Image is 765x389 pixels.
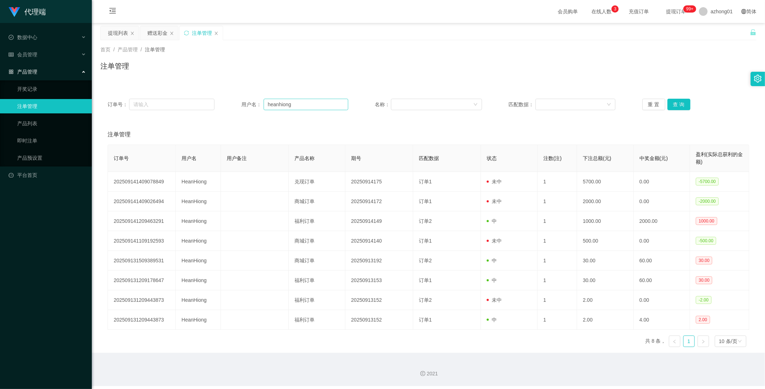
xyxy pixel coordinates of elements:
span: 未中 [487,179,502,184]
span: -2000.00 [696,197,718,205]
span: -2.00 [696,296,711,304]
td: HeanHiong [176,290,221,310]
span: 用户名 [181,155,197,161]
span: 注单管理 [108,130,131,139]
li: 共 8 条， [645,336,666,347]
td: 0.00 [634,290,690,310]
i: 图标: down [738,339,742,344]
div: 2021 [98,370,759,378]
span: -5700.00 [696,178,718,186]
td: 20250913192 [345,251,413,271]
i: 图标: unlock [750,29,756,36]
h1: 注单管理 [100,61,129,71]
i: 图标: menu-fold [100,0,125,23]
span: 充值订单 [625,9,652,14]
a: 注单管理 [17,99,86,113]
td: 商城订单 [289,231,345,251]
td: HeanHiong [176,172,221,192]
td: HeanHiong [176,211,221,231]
td: 202509141209463291 [108,211,176,231]
td: 20250913153 [345,271,413,290]
span: 订单1 [419,277,432,283]
span: 匹配数据： [509,101,535,108]
span: 2.00 [696,316,710,324]
div: 10 条/页 [719,336,737,347]
span: 匹配数据 [419,155,439,161]
span: 订单1 [419,179,432,184]
span: 产品管理 [118,47,138,52]
span: 中 [487,218,497,224]
i: 图标: copyright [420,371,425,376]
td: 0.00 [634,231,690,251]
span: 未中 [487,198,502,204]
span: 30.00 [696,257,712,264]
span: 产品名称 [294,155,315,161]
td: 202509131209178647 [108,271,176,290]
td: 20250914149 [345,211,413,231]
span: 订单号 [114,155,129,161]
a: 产品预设置 [17,151,86,165]
span: 注数(注) [543,155,562,161]
div: 注单管理 [192,26,212,40]
td: 福利订单 [289,271,345,290]
td: 60.00 [634,251,690,271]
td: 202509141409078849 [108,172,176,192]
td: HeanHiong [176,251,221,271]
i: 图标: appstore-o [9,69,14,74]
td: 20250914175 [345,172,413,192]
td: 20250913152 [345,290,413,310]
span: 提现订单 [662,9,690,14]
span: 首页 [100,47,110,52]
a: 图标: dashboard平台首页 [9,168,86,182]
span: 中 [487,277,497,283]
td: 兑现订单 [289,172,345,192]
i: 图标: check-circle-o [9,35,14,40]
td: 2.00 [577,310,634,330]
td: HeanHiong [176,231,221,251]
td: 5700.00 [577,172,634,192]
td: 202509131209443873 [108,290,176,310]
span: 在线人数 [588,9,615,14]
sup: 1196 [683,5,696,13]
span: / [113,47,115,52]
td: 500.00 [577,231,634,251]
span: 未中 [487,238,502,244]
td: 1 [538,231,577,251]
span: 期号 [351,155,361,161]
td: 福利订单 [289,211,345,231]
td: 商城订单 [289,192,345,211]
span: 订单2 [419,297,432,303]
i: 图标: left [672,339,677,344]
span: 1000.00 [696,217,717,225]
td: 福利订单 [289,310,345,330]
td: 4.00 [634,310,690,330]
td: 20250914172 [345,192,413,211]
span: 盈利(实际总获利的金额) [696,151,743,165]
i: 图标: close [214,31,218,36]
span: 订单1 [419,317,432,323]
i: 图标: down [607,102,611,107]
span: 中奖金额(元) [639,155,668,161]
span: 订单2 [419,258,432,263]
span: 注单管理 [145,47,165,52]
td: HeanHiong [176,192,221,211]
td: 202509131209443873 [108,310,176,330]
td: 202509141409026494 [108,192,176,211]
a: 1 [684,336,694,347]
p: 3 [614,5,617,13]
td: 20250913152 [345,310,413,330]
i: 图标: sync [184,31,189,36]
td: HeanHiong [176,310,221,330]
input: 请输入 [129,99,214,110]
td: 商城订单 [289,251,345,271]
a: 开奖记录 [17,82,86,96]
i: 图标: setting [754,75,762,83]
li: 上一页 [669,336,680,347]
span: -500.00 [696,237,716,245]
span: 30.00 [696,276,712,284]
td: 1 [538,310,577,330]
i: 图标: right [701,339,705,344]
td: 1 [538,192,577,211]
button: 查 询 [667,99,690,110]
